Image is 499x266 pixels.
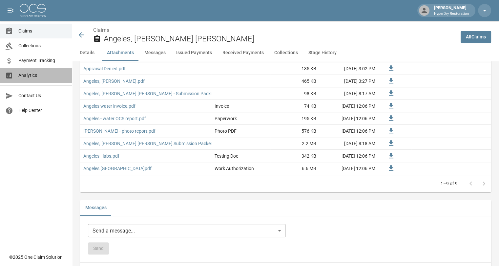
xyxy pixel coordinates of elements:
a: Claims [93,27,109,33]
div: 6.6 MB [270,162,320,175]
a: Angeles [GEOGRAPHIC_DATA]pdf [83,165,152,172]
a: Angeles - water OCS report.pdf [83,115,146,122]
div: 74 KB [270,100,320,112]
div: Send a message... [88,224,286,237]
div: 195 KB [270,112,320,125]
div: 465 KB [270,75,320,87]
a: Appraisal Denied.pdf [83,65,126,72]
div: related-list tabs [80,200,491,216]
img: ocs-logo-white-transparent.png [20,4,46,17]
div: [DATE] 3:02 PM [320,62,379,75]
button: Attachments [102,45,139,61]
div: Work Authorization [215,165,254,172]
div: © 2025 One Claim Solution [9,254,63,260]
a: Angeles - labs.pdf [83,153,119,159]
span: Analytics [18,72,67,79]
div: [DATE] 3:27 PM [320,75,379,87]
a: Angeles, [PERSON_NAME] [PERSON_NAME] Submission Packet.pdf [83,140,220,147]
div: 342 KB [270,150,320,162]
div: [DATE] 12:06 PM [320,162,379,175]
span: Claims [18,28,67,34]
p: 1–9 of 9 [441,180,458,187]
div: 576 KB [270,125,320,137]
a: [PERSON_NAME] - photo report.pdf [83,128,156,134]
div: [DATE] 12:06 PM [320,125,379,137]
button: Issued Payments [171,45,217,61]
span: Contact Us [18,92,67,99]
button: Collections [269,45,303,61]
div: [PERSON_NAME] [431,5,471,16]
span: Help Center [18,107,67,114]
div: [DATE] 12:06 PM [320,150,379,162]
div: 98 KB [270,87,320,100]
button: open drawer [4,4,17,17]
div: [DATE] 12:06 PM [320,112,379,125]
div: [DATE] 8:17 AM [320,87,379,100]
div: [DATE] 8:18 AM [320,137,379,150]
a: Angeles, [PERSON_NAME].pdf [83,78,145,84]
h2: Angeles, [PERSON_NAME] [PERSON_NAME] [104,34,455,44]
div: 2.2 MB [270,137,320,150]
nav: breadcrumb [93,26,455,34]
button: Messages [139,45,171,61]
button: Details [72,45,102,61]
div: Photo PDF [215,128,237,134]
div: Testing Doc [215,153,238,159]
div: 135 KB [270,62,320,75]
a: Angeles, [PERSON_NAME] [PERSON_NAME] - Submission Packet: Cover Letter.pdf [83,90,249,97]
p: HyperDry Restoration [434,11,469,17]
span: Payment Tracking [18,57,67,64]
a: AllClaims [461,31,491,43]
div: Paperwork [215,115,237,122]
a: Angeles water invoice.pdf [83,103,135,109]
button: Messages [80,200,112,216]
button: Received Payments [217,45,269,61]
div: Invoice [215,103,229,109]
div: [DATE] 12:06 PM [320,100,379,112]
button: Stage History [303,45,342,61]
div: anchor tabs [72,45,499,61]
span: Collections [18,42,67,49]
